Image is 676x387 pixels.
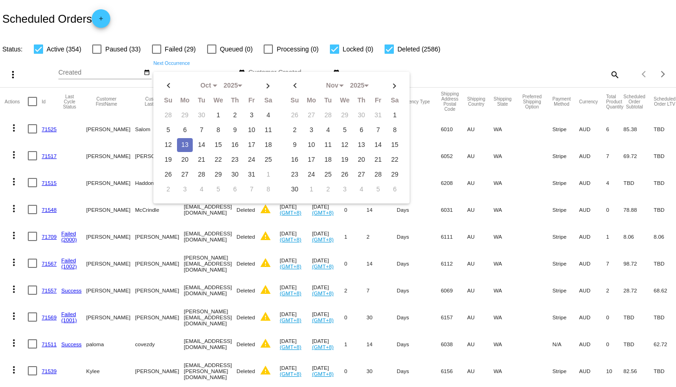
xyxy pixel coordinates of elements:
span: Deleted [237,207,255,213]
mat-cell: [PERSON_NAME] [135,250,183,277]
mat-cell: AUD [579,250,607,277]
mat-icon: search [609,67,620,82]
mat-cell: AUD [579,357,607,384]
mat-cell: 6069 [441,277,467,304]
mat-cell: AU [467,115,493,142]
mat-cell: 85.38 [624,115,654,142]
mat-cell: Stripe [552,142,579,169]
a: (GMT+8) [280,236,302,242]
mat-icon: date_range [333,69,340,76]
mat-icon: more_vert [8,203,19,214]
mat-cell: Days [397,223,441,250]
mat-cell: Stripe [552,196,579,223]
a: (GMT+8) [312,317,334,323]
a: 71525 [42,126,57,132]
mat-cell: TBD [624,169,654,196]
mat-cell: [DATE] [312,223,344,250]
button: Change sorting for CustomerLastName [135,96,175,107]
mat-cell: [DATE] [280,304,312,330]
mat-cell: Kylee [86,357,135,384]
a: 71515 [42,180,57,186]
mat-cell: Days [397,357,441,384]
mat-cell: 0 [344,357,366,384]
mat-cell: AU [467,277,493,304]
mat-cell: 98.72 [624,250,654,277]
h2: Scheduled Orders [2,9,110,28]
mat-cell: [PERSON_NAME] [135,277,183,304]
mat-icon: warning [260,230,271,241]
span: Locked (0) [343,44,373,55]
mat-cell: Days [397,304,441,330]
mat-cell: 2 [366,223,397,250]
a: (1001) [61,317,77,323]
mat-cell: AUD [579,277,607,304]
mat-icon: more_vert [8,337,19,349]
a: (GMT+8) [312,344,334,350]
mat-cell: WA [493,223,520,250]
mat-cell: [PERSON_NAME] [135,304,183,330]
span: Paused (33) [105,44,140,55]
mat-cell: AUD [579,223,607,250]
mat-cell: 28.72 [624,277,654,304]
mat-cell: Stripe [552,223,579,250]
mat-cell: 6157 [441,304,467,330]
mat-cell: 6156 [441,357,467,384]
mat-cell: 1 [344,330,366,357]
span: Deleted [237,314,255,320]
mat-cell: 30 [366,357,397,384]
mat-cell: [DATE] [312,330,344,357]
mat-cell: 6052 [441,142,467,169]
mat-cell: Stripe [552,277,579,304]
a: 71709 [42,234,57,240]
mat-cell: Days [397,277,441,304]
button: Change sorting for CustomerFirstName [86,96,126,107]
a: (GMT+8) [312,371,334,377]
mat-cell: [DATE] [312,250,344,277]
a: (2000) [61,236,77,242]
mat-cell: 30 [366,304,397,330]
mat-cell: 0 [344,304,366,330]
mat-icon: more_vert [8,230,19,241]
a: (GMT+8) [312,290,334,296]
mat-cell: [PERSON_NAME] [135,223,183,250]
button: Change sorting for Subtotal [624,94,645,109]
a: (GMT+8) [280,209,302,216]
span: Deleted [237,287,255,293]
a: Failed [61,257,76,263]
mat-cell: WA [493,304,520,330]
mat-cell: [EMAIL_ADDRESS][DOMAIN_NAME] [184,223,237,250]
mat-cell: 0 [344,196,366,223]
mat-header-cell: Total Product Quantity [606,88,623,115]
span: Active (354) [47,44,82,55]
mat-cell: Stripe [552,250,579,277]
mat-cell: Days [397,250,441,277]
span: Status: [2,45,23,53]
mat-cell: TBD [624,304,654,330]
a: (GMT+8) [280,263,302,269]
button: Change sorting for ShippingState [493,96,512,107]
mat-cell: WA [493,330,520,357]
mat-cell: WA [493,142,520,169]
mat-icon: more_vert [7,69,19,80]
mat-cell: Days [397,115,441,142]
a: (GMT+8) [280,344,302,350]
mat-cell: TBD [624,330,654,357]
mat-icon: more_vert [8,364,19,375]
mat-cell: [EMAIL_ADDRESS][DOMAIN_NAME] [184,277,237,304]
mat-cell: [DATE] [312,304,344,330]
mat-icon: more_vert [8,176,19,187]
mat-cell: AUD [579,142,607,169]
mat-cell: 6112 [441,250,467,277]
button: Change sorting for Id [42,99,45,104]
mat-cell: WA [493,115,520,142]
mat-cell: 69.72 [624,142,654,169]
mat-icon: warning [260,203,271,215]
a: (GMT+8) [312,263,334,269]
mat-cell: AUD [579,169,607,196]
mat-cell: 4 [606,169,623,196]
mat-icon: date_range [144,69,150,76]
mat-cell: WA [493,169,520,196]
a: Success [61,287,82,293]
mat-cell: Stripe [552,169,579,196]
mat-cell: AU [467,223,493,250]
